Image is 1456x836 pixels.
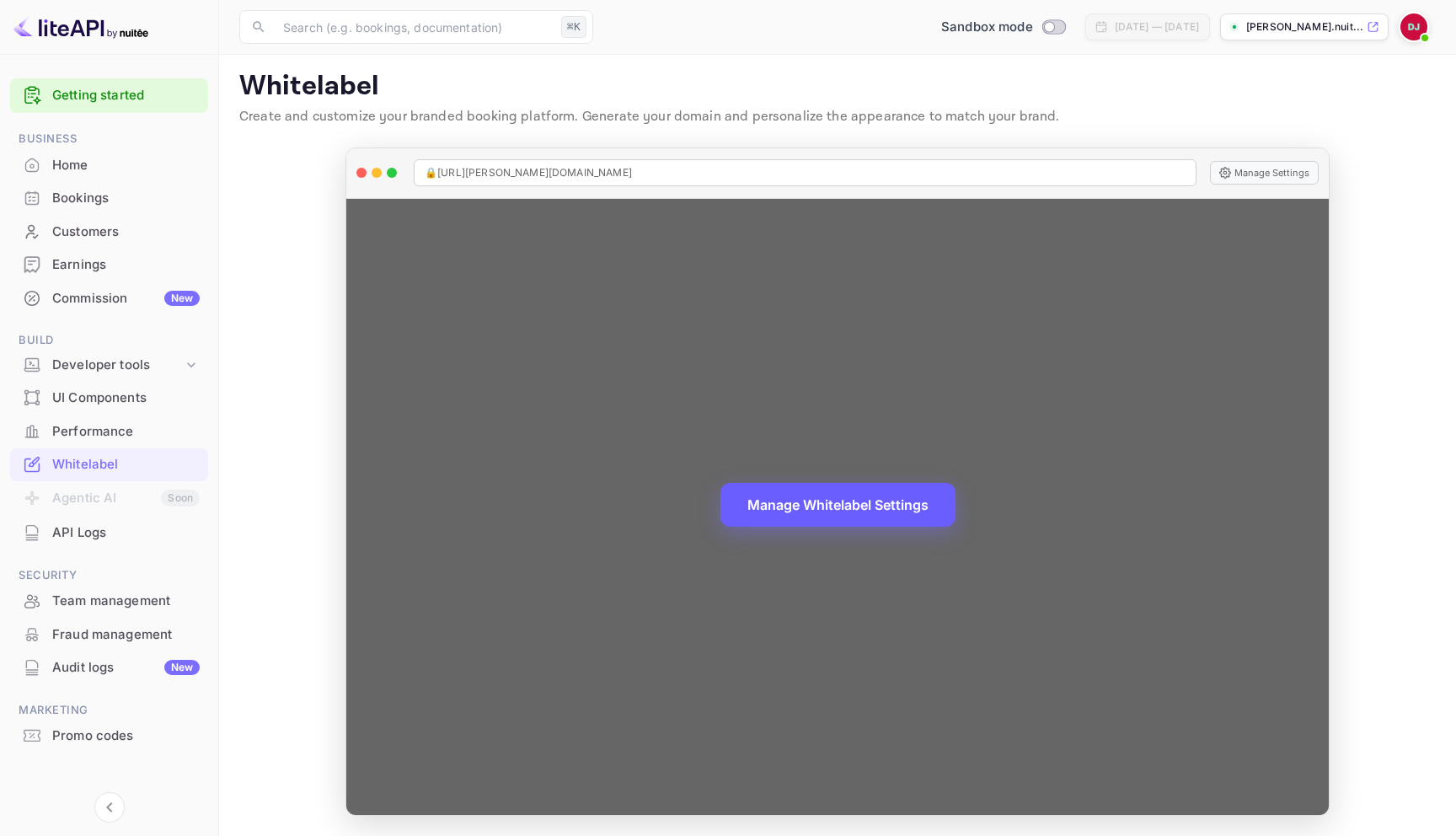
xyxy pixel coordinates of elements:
p: Whitelabel [239,70,1436,104]
div: New [164,660,200,675]
span: Build [10,331,208,350]
div: Customers [10,216,208,249]
a: Home [10,149,208,180]
div: UI Components [52,389,200,408]
div: Audit logsNew [10,651,208,684]
button: Collapse navigation [94,792,125,823]
a: Bookings [10,182,208,213]
div: Developer tools [52,356,183,375]
a: Fraud management [10,619,208,650]
div: UI Components [10,382,208,415]
span: Business [10,130,208,148]
span: Marketing [10,701,208,720]
a: UI Components [10,382,208,413]
span: Security [10,566,208,585]
div: Customers [52,222,200,242]
div: Commission [52,289,200,308]
img: Dayna James [1400,13,1427,40]
div: New [164,291,200,306]
a: Customers [10,216,208,247]
a: Audit logsNew [10,651,208,683]
div: Earnings [10,249,208,281]
div: Whitelabel [10,448,208,481]
div: Whitelabel [52,455,200,474]
div: Promo codes [10,720,208,753]
p: [PERSON_NAME].nuit... [1246,19,1363,35]
div: Team management [10,585,208,618]
button: Manage Whitelabel Settings [720,483,955,527]
span: 🔒 [URL][PERSON_NAME][DOMAIN_NAME] [425,165,632,180]
a: Promo codes [10,720,208,751]
span: Sandbox mode [941,18,1033,37]
div: ⌘K [561,16,586,38]
div: Home [52,156,200,175]
button: Manage Settings [1210,161,1319,185]
a: Whitelabel [10,448,208,480]
a: API Logs [10,517,208,548]
div: Switch to Production mode [934,18,1072,37]
div: Performance [52,422,200,442]
div: Fraud management [10,619,208,651]
input: Search (e.g. bookings, documentation) [273,10,554,44]
p: Create and customize your branded booking platform. Generate your domain and personalize the appe... [239,107,1436,127]
div: API Logs [52,523,200,543]
div: Fraud management [52,625,200,645]
div: Promo codes [52,726,200,746]
a: Getting started [52,86,200,105]
div: Getting started [10,78,208,113]
div: Bookings [10,182,208,215]
div: API Logs [10,517,208,549]
div: Home [10,149,208,182]
div: CommissionNew [10,282,208,315]
div: Earnings [52,255,200,275]
a: Earnings [10,249,208,280]
a: Team management [10,585,208,616]
img: LiteAPI logo [13,13,148,40]
a: CommissionNew [10,282,208,313]
div: Team management [52,592,200,611]
a: Performance [10,415,208,447]
div: Developer tools [10,351,208,380]
div: Bookings [52,189,200,208]
div: Audit logs [52,658,200,678]
div: [DATE] — [DATE] [1115,19,1199,35]
div: Performance [10,415,208,448]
